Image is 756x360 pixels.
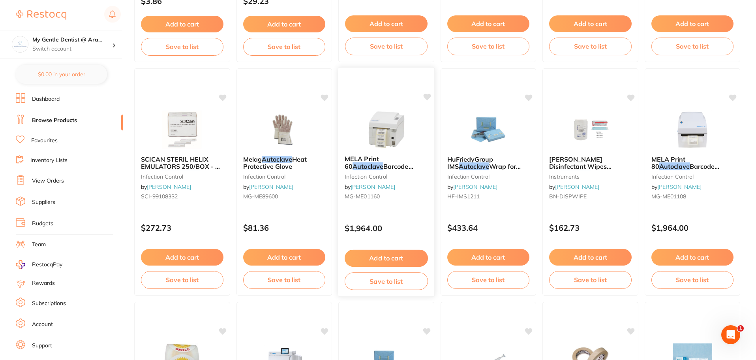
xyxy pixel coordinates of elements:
[141,173,223,180] small: infection control
[447,38,530,55] button: Save to list
[651,173,734,180] small: infection control
[16,260,25,269] img: RestocqPay
[447,223,530,232] p: $433.64
[156,110,208,149] img: SCICAN STERIL HELIX EMULATORS 250/BOX - S-CLASS AUTOCLAVE
[447,183,497,190] span: by
[549,193,587,200] span: BN-DISPWIPE
[141,271,223,288] button: Save to list
[591,170,617,178] span: Pouches
[447,173,530,180] small: infection control
[243,183,293,190] span: by
[447,249,530,266] button: Add to cart
[141,193,178,200] span: SCI-99108332
[259,110,310,149] img: Melag Autoclave Heat Protective Glove
[141,156,223,170] b: SCICAN STERIL HELIX EMULATORS 250/BOX - S-CLASS AUTOCLAVE
[262,155,292,163] em: Autoclave
[30,156,68,164] a: Inventory Lists
[32,279,55,287] a: Rewards
[549,38,632,55] button: Save to list
[549,183,599,190] span: by
[243,155,307,170] span: Heat Protective Glove
[249,183,293,190] a: [PERSON_NAME]
[141,16,223,32] button: Add to cart
[243,193,278,200] span: MG-ME89600
[353,162,383,170] em: Autoclave
[12,36,28,52] img: My Gentle Dentist @ Arana Hills
[561,170,591,178] em: Autoclave
[651,155,685,170] span: MELA Print 80
[459,162,489,170] em: Autoclave
[243,249,326,266] button: Add to cart
[447,271,530,288] button: Save to list
[345,183,395,190] span: by
[16,65,107,84] button: $0.00 in your order
[549,173,632,180] small: instruments
[141,155,222,178] span: SCICAN STERIL HELIX EMULATORS 250/BOX - S-CLASS
[345,272,428,290] button: Save to list
[345,38,428,55] button: Save to list
[31,137,58,145] a: Favourites
[345,155,379,170] span: MELA Print 60
[549,156,632,170] b: Henry Schein Disinfectant Wipes and Autoclave Pouches
[351,183,395,190] a: [PERSON_NAME]
[555,183,599,190] a: [PERSON_NAME]
[32,95,60,103] a: Dashboard
[659,162,690,170] em: Autoclave
[141,183,191,190] span: by
[463,110,514,149] img: HuFriedyGroup IMS Autoclave Wrap for Small Cassettes - 380 x 380mm, 1000-Pack
[345,224,428,233] p: $1,964.00
[16,6,66,24] a: Restocq Logo
[32,241,46,249] a: Team
[32,300,66,307] a: Subscriptions
[32,36,112,44] h4: My Gentle Dentist @ Arana Hills
[549,249,632,266] button: Add to cart
[32,320,53,328] a: Account
[447,15,530,32] button: Add to cart
[147,183,191,190] a: [PERSON_NAME]
[651,223,734,232] p: $1,964.00
[243,16,326,32] button: Add to cart
[549,271,632,288] button: Save to list
[447,193,480,200] span: HF-IMS1211
[345,173,428,179] small: infection control
[447,156,530,170] b: HuFriedyGroup IMS Autoclave Wrap for Small Cassettes - 380 x 380mm, 1000-Pack
[141,249,223,266] button: Add to cart
[453,183,497,190] a: [PERSON_NAME]
[243,38,326,55] button: Save to list
[345,250,428,267] button: Add to cart
[32,117,77,124] a: Browse Products
[243,223,326,232] p: $81.36
[16,10,66,20] img: Restocq Logo
[657,183,702,190] a: [PERSON_NAME]
[32,45,112,53] p: Switch account
[360,109,412,149] img: MELA Print 60 Autoclave Barcode Printer
[32,198,55,206] a: Suppliers
[141,223,223,232] p: $272.73
[141,38,223,55] button: Save to list
[16,260,62,269] a: RestocqPay
[651,38,734,55] button: Save to list
[243,173,326,180] small: infection control
[651,249,734,266] button: Add to cart
[549,155,612,178] span: [PERSON_NAME] Disinfectant Wipes and
[345,155,428,170] b: MELA Print 60 Autoclave Barcode Printer
[345,162,413,178] span: Barcode Printer
[651,15,734,32] button: Add to cart
[243,271,326,288] button: Save to list
[345,15,428,32] button: Add to cart
[737,325,744,332] span: 1
[243,155,262,163] span: Melag
[651,183,702,190] span: by
[447,155,493,170] span: HuFriedyGroup IMS
[345,193,380,200] span: MG-ME01160
[721,325,740,344] iframe: Intercom live chat
[32,177,64,185] a: View Orders
[651,162,719,177] span: Barcode Printer
[243,156,326,170] b: Melag Autoclave Heat Protective Glove
[549,223,632,232] p: $162.73
[667,110,718,149] img: MELA Print 80 Autoclave Barcode Printer
[32,220,53,228] a: Budgets
[32,342,52,350] a: Support
[32,261,62,269] span: RestocqPay
[651,271,734,288] button: Save to list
